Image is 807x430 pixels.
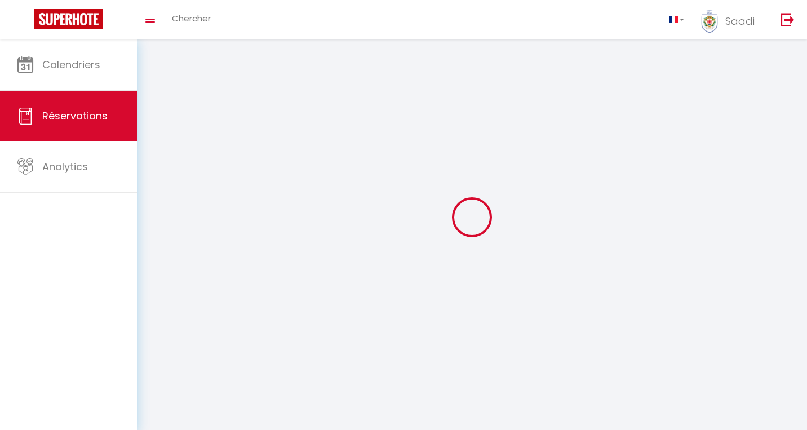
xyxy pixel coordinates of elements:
[725,14,755,28] span: Saadi
[781,12,795,26] img: logout
[34,9,103,29] img: Super Booking
[42,159,88,174] span: Analytics
[42,109,108,123] span: Réservations
[42,57,100,72] span: Calendriers
[701,10,718,33] img: ...
[9,5,43,38] button: Ouvrir le widget de chat LiveChat
[172,12,211,24] span: Chercher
